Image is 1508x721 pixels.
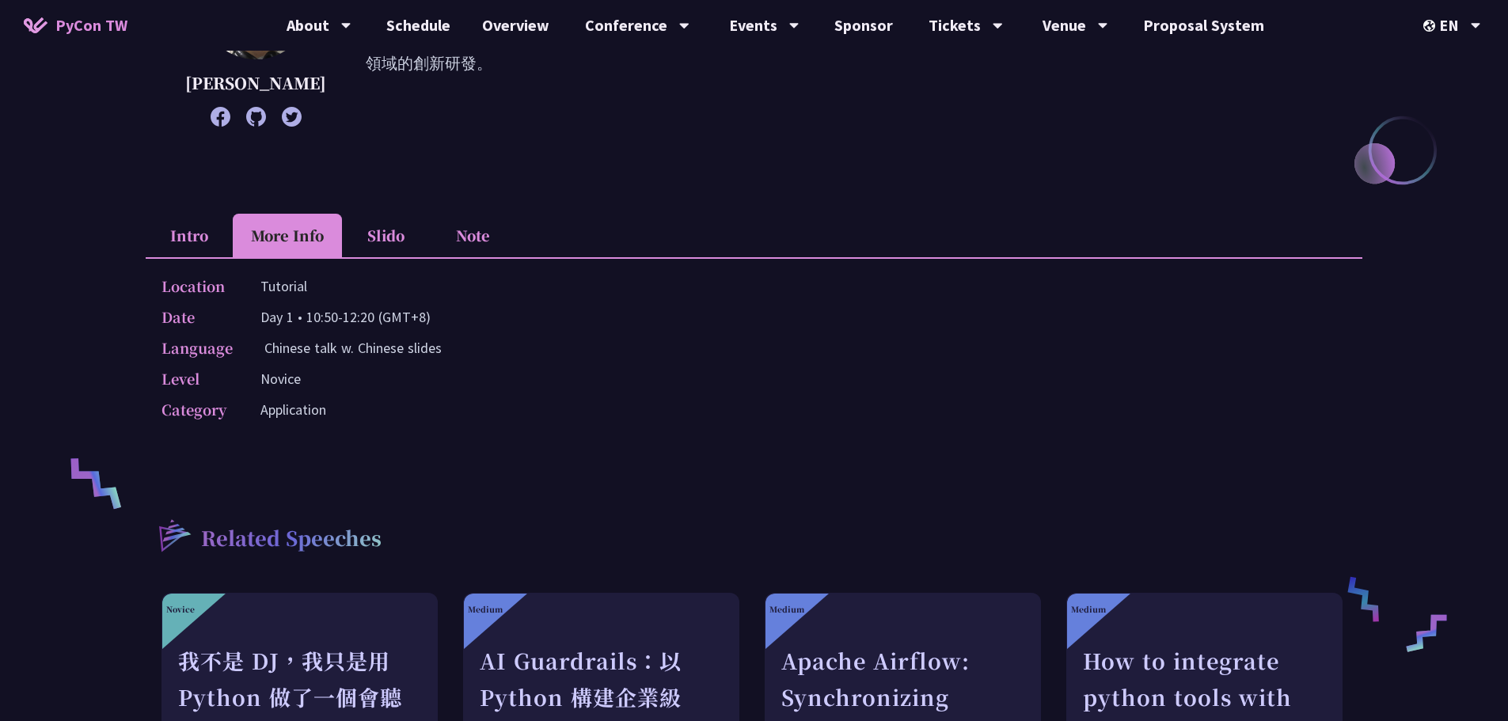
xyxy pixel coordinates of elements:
li: Slido [342,214,429,257]
img: r3.8d01567.svg [135,496,212,573]
span: PyCon TW [55,13,127,37]
a: PyCon TW [8,6,143,45]
p: [PERSON_NAME] [185,71,326,95]
li: Note [429,214,516,257]
div: Medium [468,603,503,615]
p: Related Speeches [201,524,382,556]
img: Home icon of PyCon TW 2025 [24,17,47,33]
div: Medium [1071,603,1106,615]
p: Category [161,398,229,421]
li: Intro [146,214,233,257]
p: Tutorial [260,275,307,298]
p: Novice [260,367,301,390]
p: Chinese talk w. Chinese slides [264,336,442,359]
p: Language [161,336,233,359]
div: Medium [769,603,804,615]
p: Application [260,398,326,421]
img: Locale Icon [1423,20,1439,32]
p: Date [161,305,229,328]
p: Day 1 • 10:50-12:20 (GMT+8) [260,305,431,328]
div: Novice [166,603,195,615]
li: More Info [233,214,342,257]
p: Level [161,367,229,390]
p: Location [161,275,229,298]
